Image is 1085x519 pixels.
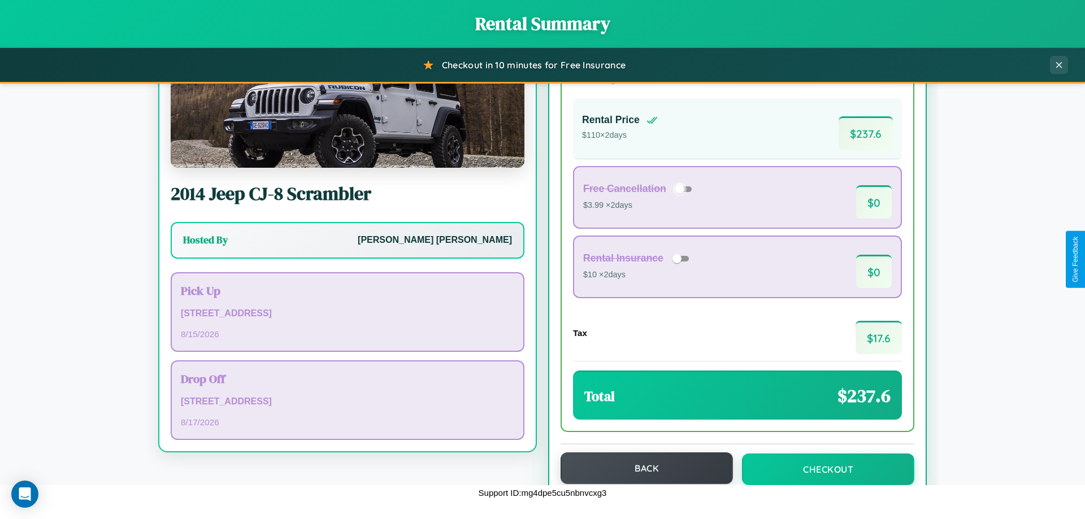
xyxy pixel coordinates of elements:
[742,453,914,485] button: Checkout
[181,415,514,430] p: 8 / 17 / 2026
[583,183,666,195] h4: Free Cancellation
[856,321,902,354] span: $ 17.6
[582,128,658,143] p: $ 110 × 2 days
[837,383,891,408] span: $ 237.6
[171,181,524,206] h2: 2014 Jeep CJ-8 Scrambler
[583,198,696,213] p: $3.99 × 2 days
[442,59,626,71] span: Checkout in 10 minutes for Free Insurance
[181,394,514,410] p: [STREET_ADDRESS]
[183,233,228,247] h3: Hosted By
[582,114,640,126] h4: Rental Price
[583,268,693,282] p: $10 × 2 days
[181,282,514,299] h3: Pick Up
[479,485,607,500] p: Support ID: mg4dpe5cu5nbnvcxg3
[856,185,892,219] span: $ 0
[584,387,615,405] h3: Total
[358,232,512,248] p: [PERSON_NAME] [PERSON_NAME]
[839,116,893,150] span: $ 237.6
[11,481,38,508] div: Open Intercom Messenger
[583,252,663,264] h4: Rental Insurance
[856,255,892,288] span: $ 0
[561,452,733,484] button: Back
[573,328,587,338] h4: Tax
[11,11,1074,36] h1: Rental Summary
[181,370,514,387] h3: Drop Off
[171,55,524,168] img: Jeep CJ-8 Scrambler
[1071,237,1079,282] div: Give Feedback
[181,326,514,342] p: 8 / 15 / 2026
[181,306,514,322] p: [STREET_ADDRESS]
